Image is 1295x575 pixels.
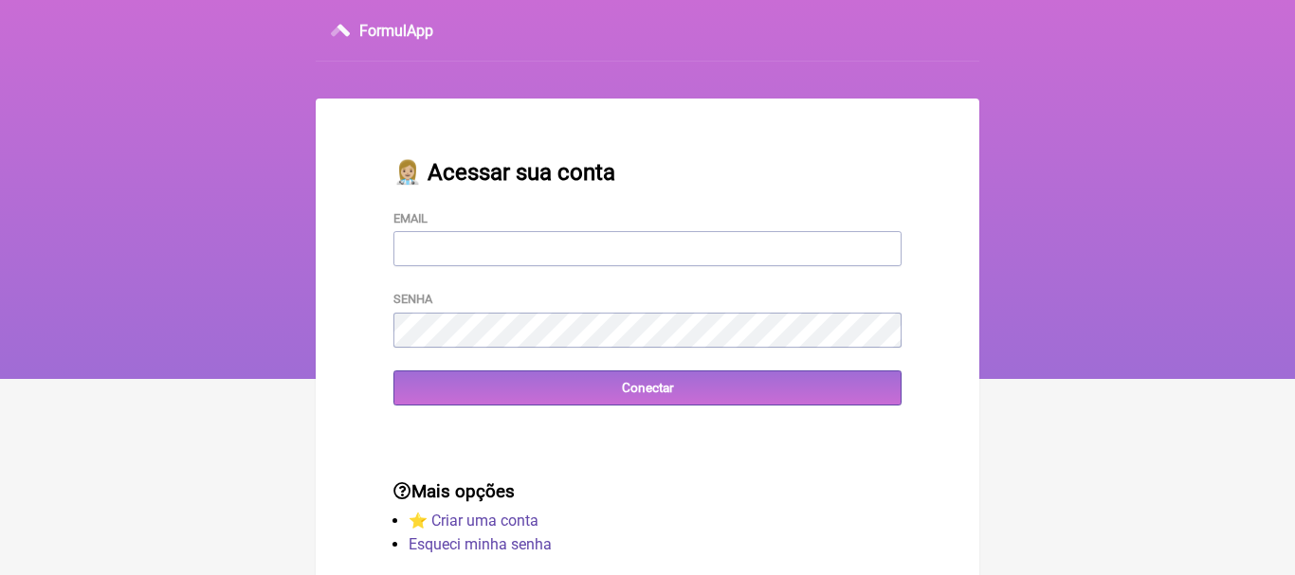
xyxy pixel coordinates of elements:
a: ⭐️ Criar uma conta [409,512,538,530]
input: Conectar [393,370,902,405]
h3: Mais opções [393,481,902,502]
h2: 👩🏼‍⚕️ Acessar sua conta [393,159,902,186]
label: Email [393,211,428,225]
label: Senha [393,292,432,306]
h3: FormulApp [359,22,433,40]
a: Esqueci minha senha [409,535,552,553]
